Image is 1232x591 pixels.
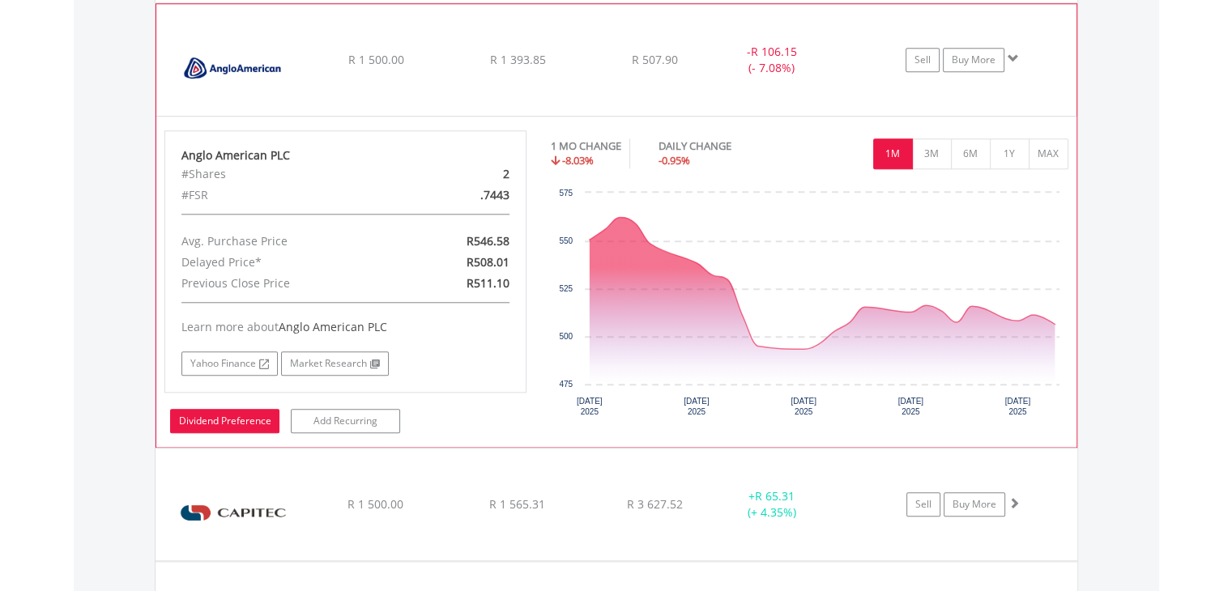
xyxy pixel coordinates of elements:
span: R546.58 [467,233,509,249]
span: R 1 500.00 [347,52,403,67]
a: Yahoo Finance [181,351,278,376]
text: [DATE] 2025 [791,397,816,416]
svg: Interactive chart [551,185,1068,427]
img: EQU.ZA.AGL.png [164,24,304,112]
a: Sell [906,492,940,517]
text: [DATE] 2025 [684,397,710,416]
text: 475 [559,380,573,389]
span: R 106.15 [750,44,796,59]
div: .7443 [404,185,522,206]
span: -0.95% [659,153,690,168]
div: DAILY CHANGE [659,138,788,154]
div: Previous Close Price [169,273,404,294]
div: 2 [404,164,522,185]
span: R 507.90 [632,52,678,67]
span: Anglo American PLC [279,319,387,334]
div: Delayed Price* [169,252,404,273]
text: [DATE] 2025 [1005,397,1031,416]
a: Market Research [281,351,389,376]
text: 525 [559,284,573,293]
button: 1M [873,138,913,169]
span: R 1 393.85 [489,52,545,67]
text: 575 [559,189,573,198]
a: Dividend Preference [170,409,279,433]
span: -8.03% [562,153,594,168]
text: [DATE] 2025 [577,397,603,416]
span: R508.01 [467,254,509,270]
div: Anglo American PLC [181,147,510,164]
div: Learn more about [181,319,510,335]
button: 1Y [990,138,1030,169]
text: [DATE] 2025 [897,397,923,416]
div: #Shares [169,164,404,185]
a: Add Recurring [291,409,400,433]
div: Chart. Highcharts interactive chart. [551,185,1068,427]
div: + (+ 4.35%) [711,488,833,521]
a: Sell [906,48,940,72]
span: R 1 500.00 [347,496,403,512]
a: Buy More [944,492,1005,517]
img: EQU.ZA.CPI.png [164,469,303,556]
div: 1 MO CHANGE [551,138,621,154]
div: - (- 7.08%) [710,44,832,76]
a: Buy More [943,48,1004,72]
button: 3M [912,138,952,169]
text: 500 [559,332,573,341]
div: #FSR [169,185,404,206]
div: Avg. Purchase Price [169,231,404,252]
span: R 3 627.52 [627,496,683,512]
text: 550 [559,236,573,245]
button: MAX [1029,138,1068,169]
span: R 1 565.31 [489,496,545,512]
button: 6M [951,138,991,169]
span: R 65.31 [755,488,795,504]
span: R511.10 [467,275,509,291]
